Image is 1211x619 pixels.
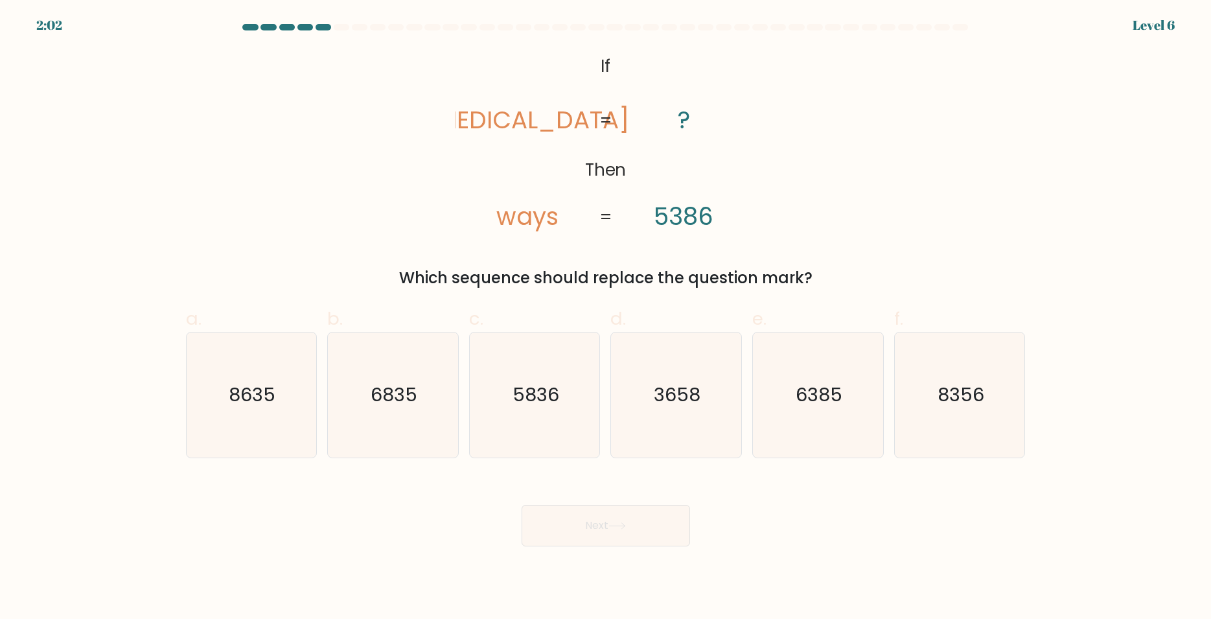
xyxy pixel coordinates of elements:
svg: @import url('[URL][DOMAIN_NAME]); [455,49,756,235]
tspan: = [599,109,612,132]
text: 6835 [371,382,417,408]
div: 2:02 [36,16,62,35]
tspan: Then [585,158,627,181]
tspan: 5386 [654,200,713,233]
text: 6385 [796,382,842,408]
tspan: [MEDICAL_DATA] [426,103,629,137]
text: 5836 [513,382,559,408]
tspan: ? [678,103,690,137]
div: Which sequence should replace the question mark? [194,266,1018,290]
span: c. [469,306,483,331]
text: 8635 [229,382,276,408]
span: e. [752,306,767,331]
tspan: If [601,54,610,78]
tspan: ways [496,200,559,233]
div: Level 6 [1133,16,1175,35]
text: 8356 [938,382,984,408]
span: b. [327,306,343,331]
span: d. [610,306,626,331]
text: 3658 [654,382,701,408]
tspan: = [599,205,612,229]
span: f. [894,306,903,331]
span: a. [186,306,202,331]
button: Next [522,505,690,546]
